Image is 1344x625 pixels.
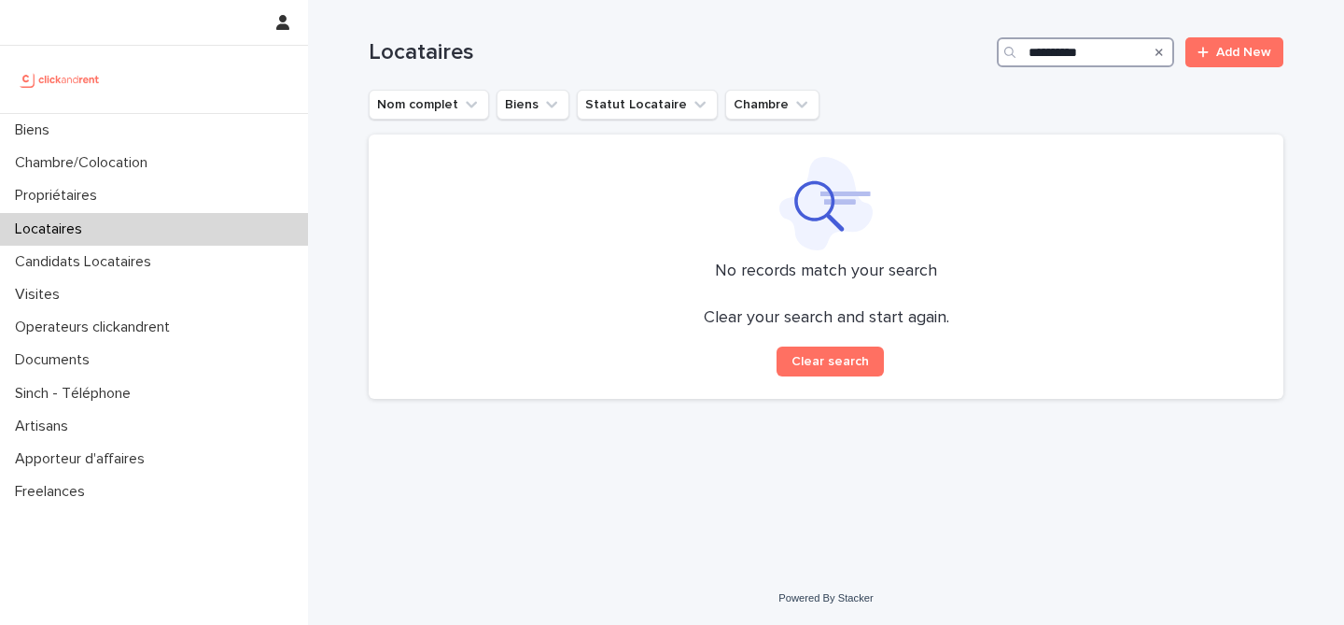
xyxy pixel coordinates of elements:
[791,355,869,368] span: Clear search
[369,90,489,120] button: Nom complet
[704,308,949,329] p: Clear your search and start again.
[7,154,162,172] p: Chambre/Colocation
[1185,37,1283,67] a: Add New
[7,187,112,205] p: Propriétaires
[7,253,166,271] p: Candidats Locataires
[7,121,64,139] p: Biens
[7,220,97,238] p: Locataires
[997,37,1174,67] input: Search
[369,39,989,66] h1: Locataires
[778,592,873,604] a: Powered By Stacker
[577,90,718,120] button: Statut Locataire
[7,450,160,468] p: Apporteur d'affaires
[1216,46,1271,59] span: Add New
[7,319,185,336] p: Operateurs clickandrent
[7,385,146,403] p: Sinch - Téléphone
[7,351,105,369] p: Documents
[7,483,100,501] p: Freelances
[725,90,819,120] button: Chambre
[7,286,75,304] p: Visites
[15,61,105,98] img: UCB0brd3T0yccxBKYDjQ
[391,262,1261,282] p: No records match your search
[777,347,884,376] button: Clear search
[497,90,569,120] button: Biens
[7,418,83,435] p: Artisans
